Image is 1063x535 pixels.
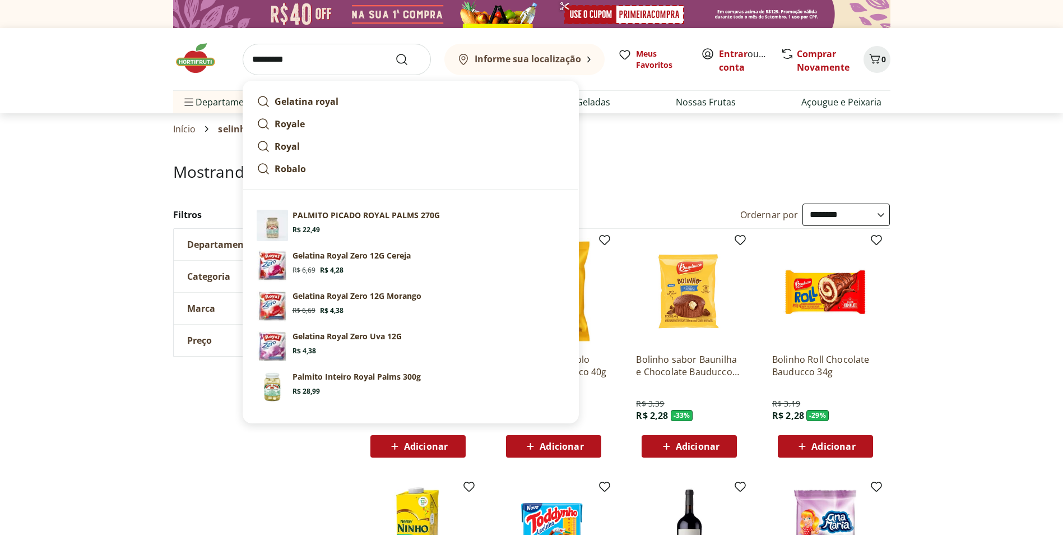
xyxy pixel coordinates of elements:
[719,47,769,74] span: ou
[811,442,855,451] span: Adicionar
[444,44,605,75] button: Informe sua localização
[173,163,890,181] h1: Mostrando resultados para:
[642,435,737,458] button: Adicionar
[636,409,668,422] span: R$ 2,28
[806,410,829,421] span: - 29 %
[293,387,320,396] span: R$ 28,99
[257,250,288,282] img: Principal
[187,239,253,250] span: Departamento
[293,331,402,342] p: Gelatina Royal Zero Uva 12G
[618,48,688,71] a: Meus Favoritos
[719,48,748,60] a: Entrar
[173,204,342,226] h2: Filtros
[252,158,569,180] a: Robalo
[772,398,800,409] span: R$ 3,19
[257,290,288,322] img: Principal
[257,371,288,403] img: Principal
[506,435,601,458] button: Adicionar
[252,286,569,326] a: PrincipalGelatina Royal Zero 12G MorangoR$ 6,69R$ 4,38
[173,41,229,75] img: Hortifruti
[293,347,316,356] span: R$ 4,38
[293,290,421,302] p: Gelatina Royal Zero 12G Morango
[881,54,886,64] span: 0
[293,225,320,234] span: R$ 22,49
[252,135,569,158] a: Royal
[275,95,338,108] strong: Gelatina royal
[293,266,315,275] span: R$ 6,69
[864,46,890,73] button: Carrinho
[293,371,421,382] p: Palmito Inteiro Royal Palms 300g
[801,95,881,109] a: Açougue e Peixaria
[174,325,342,356] button: Preço
[797,48,850,73] a: Comprar Novamente
[174,293,342,324] button: Marca
[252,246,569,286] a: PrincipalGelatina Royal Zero 12G CerejaR$ 6,69R$ 4,28
[778,435,873,458] button: Adicionar
[772,238,879,344] img: Bolinho Roll Chocolate Bauducco 34g
[182,89,263,116] span: Departamentos
[275,140,300,153] strong: Royal
[772,353,879,378] a: Bolinho Roll Chocolate Bauducco 34g
[293,306,315,315] span: R$ 6,69
[719,48,781,73] a: Criar conta
[636,398,664,409] span: R$ 3,39
[275,163,306,175] strong: Robalo
[252,113,569,135] a: Royale
[187,303,215,314] span: Marca
[320,306,343,315] span: R$ 4,38
[540,442,583,451] span: Adicionar
[395,53,422,66] button: Submit Search
[252,90,569,113] a: Gelatina royal
[636,353,742,378] a: Bolinho sabor Baunilha e Chocolate Bauducco 40g
[370,435,466,458] button: Adicionar
[293,210,440,221] p: PALMITO PICADO ROYAL PALMS 270G
[173,124,196,134] a: Início
[740,209,799,221] label: Ordernar por
[252,326,569,367] a: PrincipalGelatina Royal Zero Uva 12GR$ 4,38
[676,95,736,109] a: Nossas Frutas
[257,331,288,362] img: Principal
[320,266,343,275] span: R$ 4,28
[676,442,720,451] span: Adicionar
[252,205,569,246] a: PALMITO PICADO ROYAL PALMS 270GR$ 22,49
[293,250,411,261] p: Gelatina Royal Zero 12G Cereja
[218,124,252,134] span: selinho
[187,335,212,346] span: Preço
[187,271,230,282] span: Categoria
[252,367,569,407] a: PrincipalPalmito Inteiro Royal Palms 300gR$ 28,99
[174,229,342,260] button: Departamento
[243,44,431,75] input: search
[404,442,448,451] span: Adicionar
[174,261,342,292] button: Categoria
[475,53,581,65] b: Informe sua localização
[182,89,196,116] button: Menu
[275,118,305,130] strong: Royale
[636,238,742,344] img: Bolinho sabor Baunilha e Chocolate Bauducco 40g
[772,409,804,422] span: R$ 2,28
[671,410,693,421] span: - 33 %
[636,48,688,71] span: Meus Favoritos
